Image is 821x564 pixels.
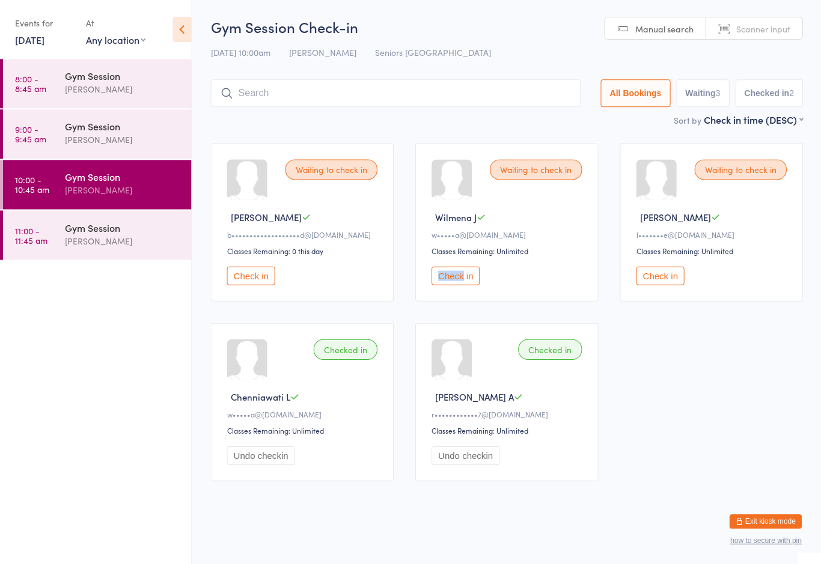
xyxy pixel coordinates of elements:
div: Gym Session [66,170,182,183]
div: Gym Session [66,220,182,234]
button: Exit kiosk mode [729,514,801,528]
span: Chenniawati L [231,390,290,402]
input: Search [211,79,581,107]
time: 11:00 - 11:45 am [16,225,48,244]
div: w•••••a@[DOMAIN_NAME] [432,229,585,239]
button: All Bookings [600,79,670,107]
div: [PERSON_NAME] [66,183,182,197]
div: Check in time (DESC) [703,113,802,126]
h2: Gym Session Check-in [211,17,802,37]
div: r••••••••••••7@[DOMAIN_NAME] [432,408,585,419]
div: l•••••••e@[DOMAIN_NAME] [636,229,790,239]
div: Classes Remaining: Unlimited [432,245,585,255]
div: [PERSON_NAME] [66,82,182,96]
span: [PERSON_NAME] A [435,390,514,402]
div: Events for [16,13,75,33]
span: Manual search [635,23,693,35]
button: Undo checkin [227,446,295,464]
button: Check in [636,266,684,285]
span: Seniors [GEOGRAPHIC_DATA] [375,46,491,58]
time: 9:00 - 9:45 am [16,124,47,144]
span: [PERSON_NAME] [231,210,302,223]
div: Checked in [518,339,582,359]
span: Wilmena J [435,210,477,223]
div: Gym Session [66,120,182,133]
div: 3 [715,88,720,98]
div: Waiting to check in [285,159,377,180]
div: At [87,13,146,33]
button: how to secure with pin [730,536,801,544]
div: Waiting to check in [490,159,582,180]
time: 8:00 - 8:45 am [16,74,47,93]
div: Classes Remaining: Unlimited [432,425,585,435]
button: Check in [432,266,480,285]
span: [PERSON_NAME] [639,210,710,223]
a: [DATE] [16,33,45,46]
div: Classes Remaining: 0 this day [227,245,381,255]
div: Classes Remaining: Unlimited [636,245,790,255]
button: Waiting3 [676,79,729,107]
a: 11:00 -11:45 amGym Session[PERSON_NAME] [4,210,192,259]
span: Scanner input [736,23,790,35]
span: [DATE] 10:00am [211,46,270,58]
a: 9:00 -9:45 amGym Session[PERSON_NAME] [4,109,192,159]
a: 8:00 -8:45 amGym Session[PERSON_NAME] [4,59,192,108]
div: Any location [87,33,146,46]
button: Checked in2 [735,79,803,107]
button: Undo checkin [432,446,499,464]
time: 10:00 - 10:45 am [16,175,50,194]
div: [PERSON_NAME] [66,234,182,247]
div: Gym Session [66,69,182,82]
div: [PERSON_NAME] [66,133,182,147]
span: [PERSON_NAME] [289,46,356,58]
div: Checked in [314,339,377,359]
div: Classes Remaining: Unlimited [227,425,381,435]
div: 2 [789,88,793,98]
a: 10:00 -10:45 amGym Session[PERSON_NAME] [4,160,192,209]
div: w•••••a@[DOMAIN_NAME] [227,408,381,419]
button: Check in [227,266,275,285]
label: Sort by [673,114,701,126]
div: Waiting to check in [694,159,786,180]
div: b•••••••••••••••••••d@[DOMAIN_NAME] [227,229,381,239]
